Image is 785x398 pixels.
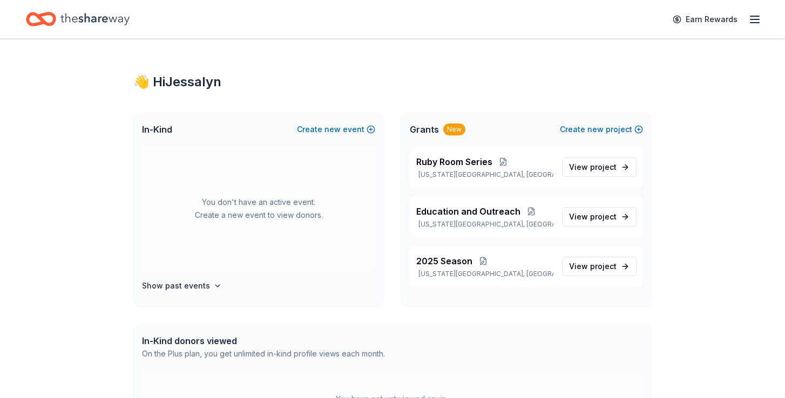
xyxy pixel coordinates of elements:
[416,270,553,278] p: [US_STATE][GEOGRAPHIC_DATA], [GEOGRAPHIC_DATA]
[569,210,617,223] span: View
[666,10,744,29] a: Earn Rewards
[562,207,637,227] a: View project
[569,260,617,273] span: View
[410,123,439,136] span: Grants
[569,161,617,174] span: View
[443,123,465,135] div: New
[562,157,637,177] a: View project
[590,262,617,271] span: project
[560,123,643,136] button: Createnewproject
[587,123,604,136] span: new
[590,212,617,221] span: project
[142,147,375,271] div: You don't have an active event. Create a new event to view donors.
[562,257,637,276] a: View project
[142,279,210,292] h4: Show past events
[416,205,520,218] span: Education and Outreach
[133,73,652,91] div: 👋 Hi Jessalyn
[142,123,172,136] span: In-Kind
[142,334,385,347] div: In-Kind donors viewed
[142,347,385,360] div: On the Plus plan, you get unlimited in-kind profile views each month.
[416,170,553,179] p: [US_STATE][GEOGRAPHIC_DATA], [GEOGRAPHIC_DATA]
[416,155,492,168] span: Ruby Room Series
[297,123,375,136] button: Createnewevent
[416,220,553,229] p: [US_STATE][GEOGRAPHIC_DATA], [GEOGRAPHIC_DATA]
[142,279,222,292] button: Show past events
[26,6,130,32] a: Home
[590,162,617,171] span: project
[324,123,341,136] span: new
[416,255,472,267] span: 2025 Season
